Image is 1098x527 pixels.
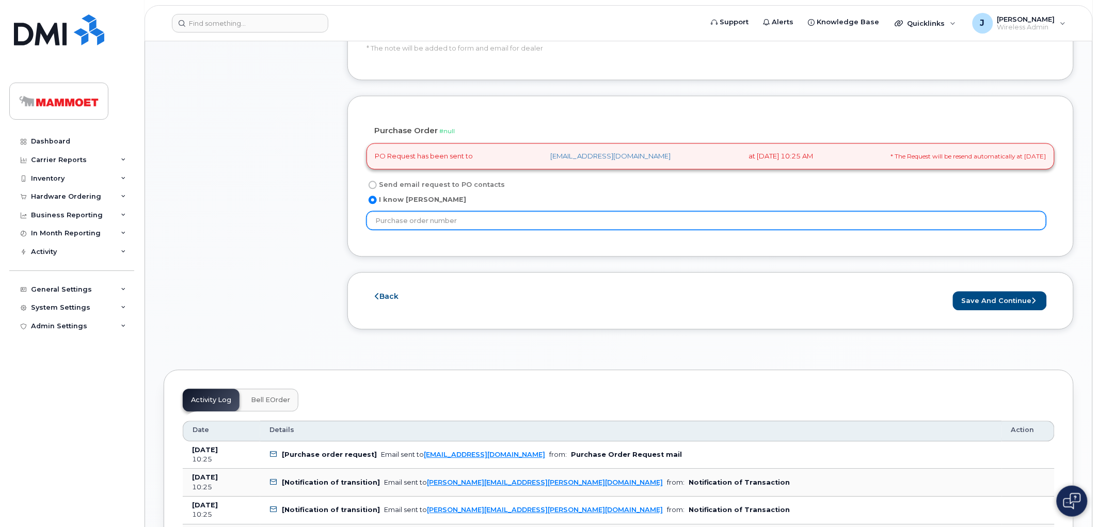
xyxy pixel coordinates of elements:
input: I know [PERSON_NAME] [369,196,377,204]
div: 10:25 [192,455,251,464]
div: Quicklinks [888,13,963,34]
span: I know [PERSON_NAME] [379,196,466,203]
div: Jithin [965,13,1073,34]
b: [Notification of transition] [282,478,380,486]
span: J [980,17,985,29]
span: Bell eOrder [251,396,290,404]
b: [DATE] [192,501,218,509]
input: Find something... [172,14,328,33]
a: Knowledge Base [801,12,887,33]
input: Send email request to PO contacts [369,181,377,189]
b: Purchase Order Request mail [571,451,682,458]
span: from: [667,506,685,514]
span: Support [720,17,749,27]
div: PO Request has been sent to at [DATE] 10:25 AM [367,143,1055,169]
span: Send email request to PO contacts [379,181,505,188]
span: [PERSON_NAME] [997,15,1055,23]
div: 10:25 [192,483,251,492]
div: Email sent to [384,506,663,514]
a: [EMAIL_ADDRESS][DOMAIN_NAME] [424,451,545,458]
b: Notification of Transaction [689,478,790,486]
a: [PERSON_NAME][EMAIL_ADDRESS][PERSON_NAME][DOMAIN_NAME] [427,506,663,514]
b: [DATE] [192,446,218,454]
b: [Purchase order request] [282,451,377,458]
span: Details [269,425,294,435]
div: Email sent to [384,478,663,486]
span: from: [549,451,567,458]
input: Purchase order number [367,211,1046,230]
img: Open chat [1063,493,1081,509]
span: Quicklinks [908,19,945,27]
a: [PERSON_NAME][EMAIL_ADDRESS][PERSON_NAME][DOMAIN_NAME] [427,478,663,486]
a: Back [375,292,399,301]
span: from: [667,478,685,486]
button: Save and Continue [953,291,1047,310]
div: * The note will be added to form and email for dealer [367,43,1055,53]
b: [Notification of transition] [282,506,380,514]
span: Knowledge Base [817,17,880,27]
b: [DATE] [192,473,218,481]
span: #null [439,127,455,135]
span: Alerts [772,17,794,27]
span: Wireless Admin [997,23,1055,31]
a: [EMAIL_ADDRESS][DOMAIN_NAME] [551,151,671,161]
a: Alerts [756,12,801,33]
th: Action [1002,421,1055,441]
small: * The Request will be resend automatically at [DATE] [891,152,1046,161]
a: Support [704,12,756,33]
div: Email sent to [381,451,545,458]
div: 10:25 [192,510,251,519]
b: Notification of Transaction [689,506,790,514]
h4: Purchase Order [374,126,1047,135]
span: Date [193,425,209,435]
